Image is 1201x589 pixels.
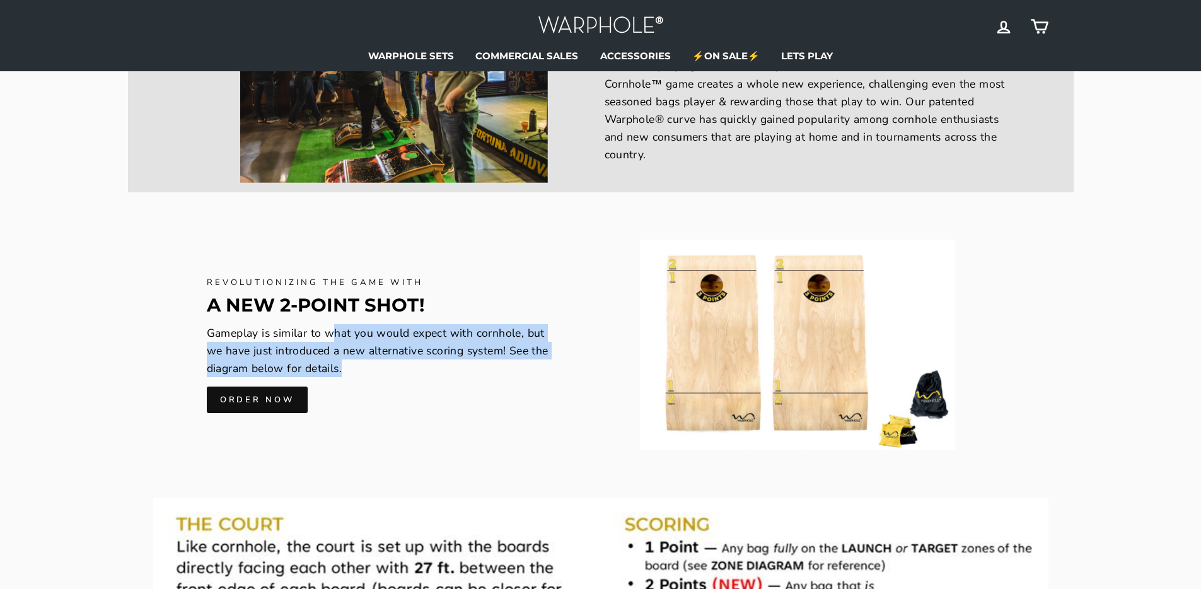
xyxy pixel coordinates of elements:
[466,46,588,65] a: COMMERCIAL SALES
[538,13,664,40] img: Warphole
[207,387,308,413] a: ORDER NOW
[153,46,1048,65] ul: Primary
[359,46,463,65] a: WARPHOLE SETS
[207,324,563,377] p: Gameplay is similar to what you would expect with cornhole, but we have just introduced a new alt...
[683,46,769,65] a: ⚡ON SALE⚡
[605,57,1009,163] p: With four playing zones and a 2-point shot on each board, our Curved Cornhole™ game creates a who...
[207,296,563,314] p: A NEW 2-POINT SHOT!
[772,46,842,65] a: LETS PLAY
[591,46,680,65] a: ACCESSORIES
[207,276,563,289] p: Revolutionizing the game with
